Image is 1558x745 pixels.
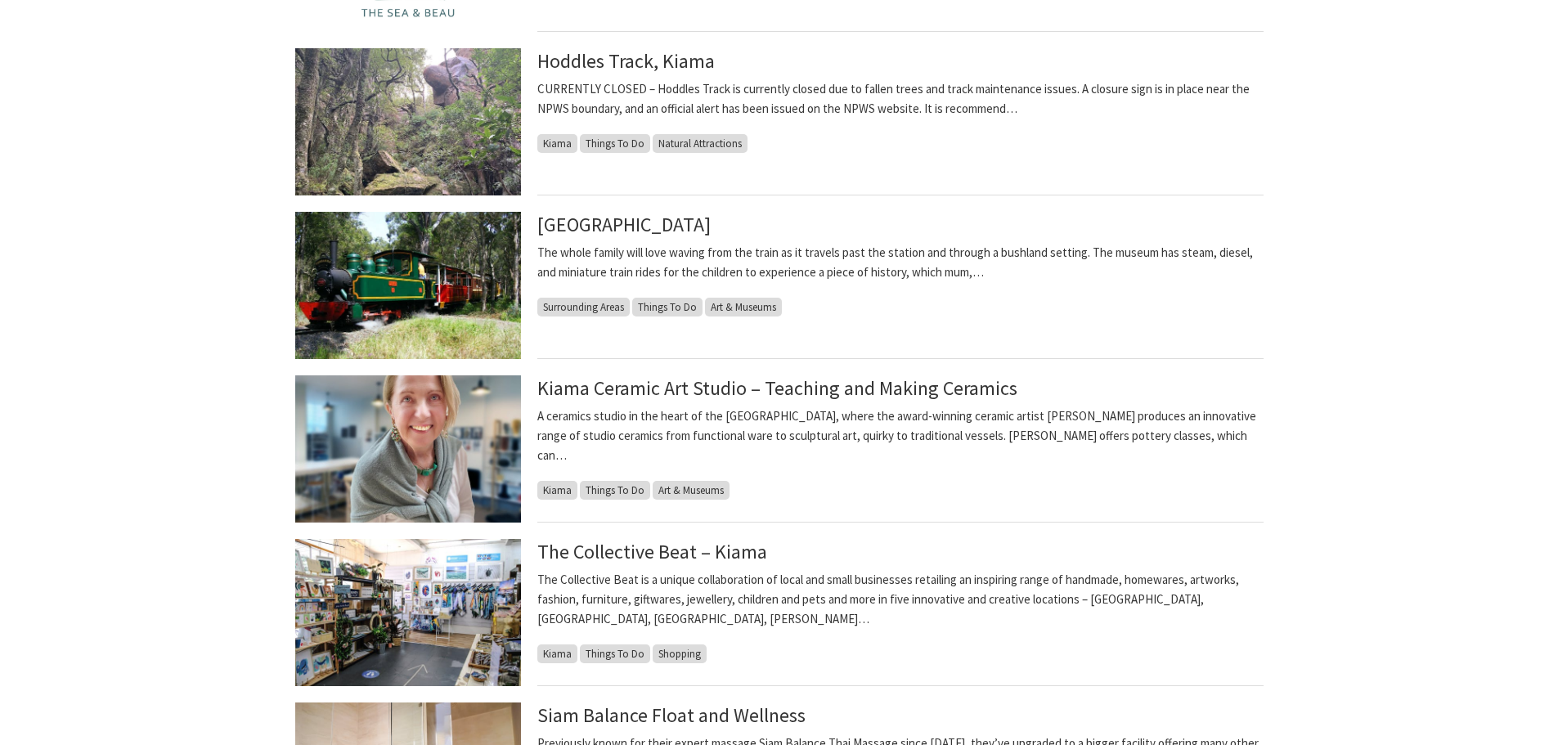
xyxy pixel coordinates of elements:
p: The Collective Beat is a unique collaboration of local and small businesses retailing an inspirin... [537,570,1264,629]
img: Art and homewares in store [295,539,521,686]
span: Art & Museums [653,481,730,500]
span: Art & Museums [705,298,782,316]
a: [GEOGRAPHIC_DATA] [537,212,711,237]
img: Hoddles Track Kiama [295,48,521,195]
p: The whole family will love waving from the train as it travels past the station and through a bus... [537,243,1264,282]
span: Kiama [537,481,577,500]
a: Hoddles Track, Kiama [537,48,715,74]
img: Tully [295,212,521,359]
a: Siam Balance Float and Wellness [537,702,806,728]
span: Kiama [537,134,577,153]
span: Things To Do [580,644,650,663]
span: Things To Do [632,298,703,316]
p: A ceramics studio in the heart of the [GEOGRAPHIC_DATA], where the award-winning ceramic artist [... [537,406,1264,465]
span: Natural Attractions [653,134,748,153]
span: Surrounding Areas [537,298,630,316]
a: The Collective Beat – Kiama [537,539,767,564]
span: Things To Do [580,481,650,500]
span: Kiama [537,644,577,663]
span: Things To Do [580,134,650,153]
a: Kiama Ceramic Art Studio – Teaching and Making Ceramics [537,375,1017,401]
span: Shopping [653,644,707,663]
img: Frances Smith [295,375,521,523]
p: CURRENTLY CLOSED – Hoddles Track is currently closed due to fallen trees and track maintenance is... [537,79,1264,119]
